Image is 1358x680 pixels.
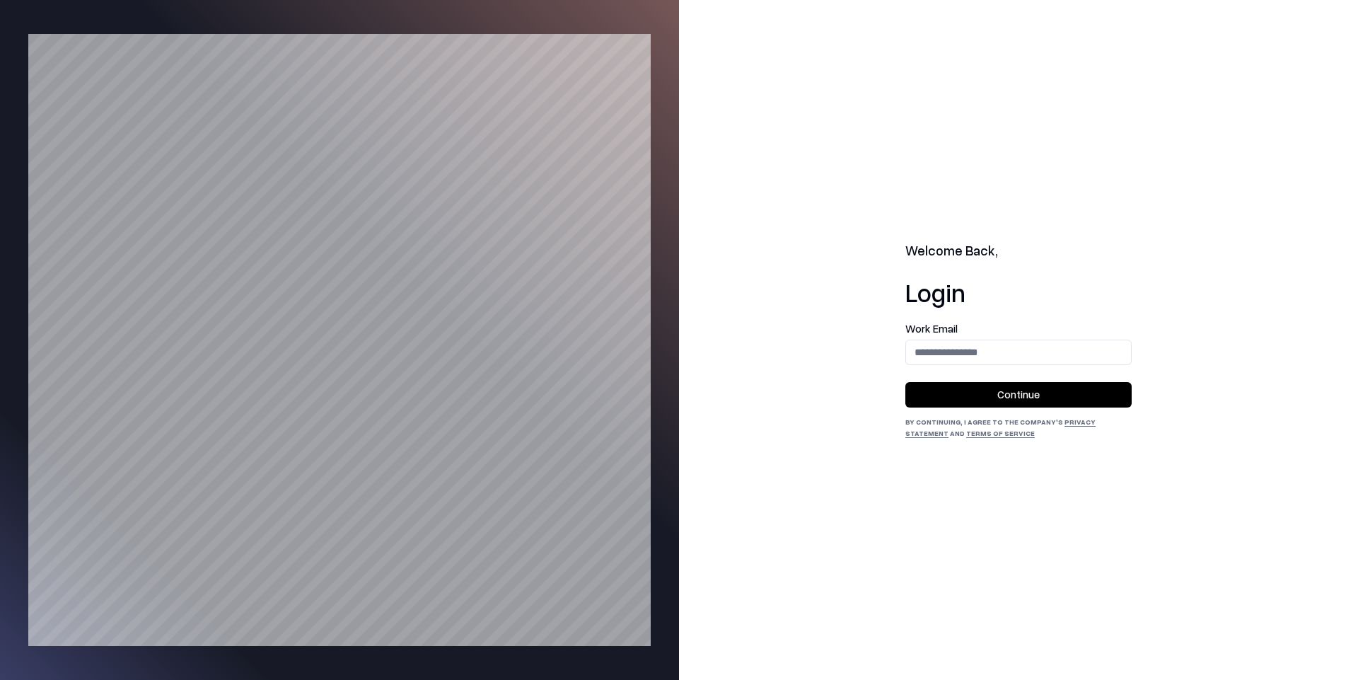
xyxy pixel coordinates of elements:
h1: Login [905,278,1132,306]
a: Terms of Service [966,429,1035,437]
a: Privacy Statement [905,417,1096,437]
button: Continue [905,382,1132,408]
label: Work Email [905,323,1132,334]
h2: Welcome Back, [905,241,1132,261]
div: By continuing, I agree to the Company's and [905,416,1132,439]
